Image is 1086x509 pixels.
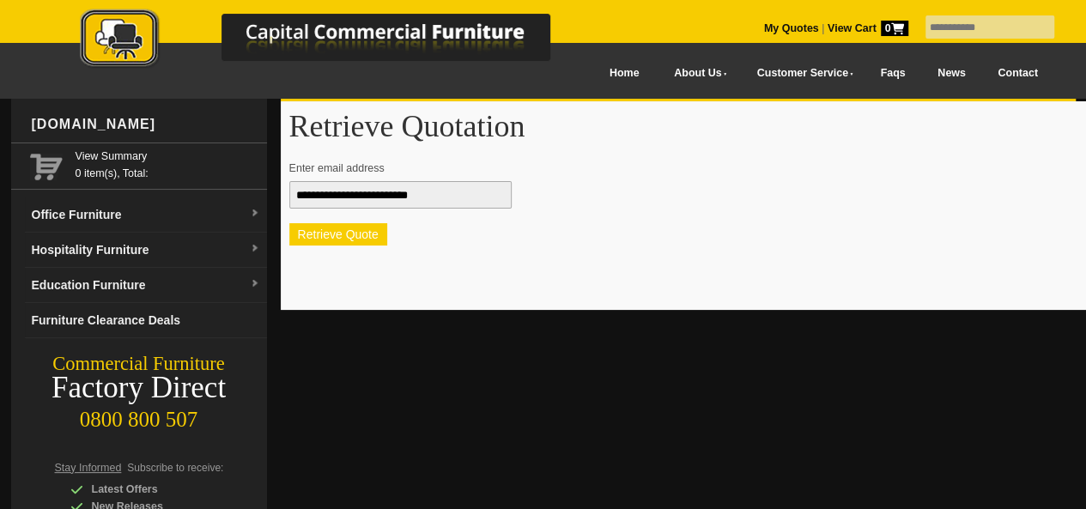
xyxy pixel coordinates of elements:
p: Enter email address [289,160,1068,177]
a: About Us [655,54,737,93]
a: Furniture Clearance Deals [25,303,267,338]
a: Faqs [865,54,922,93]
div: Commercial Furniture [11,352,267,376]
h1: Retrieve Quotation [289,110,1084,142]
div: [DOMAIN_NAME] [25,99,267,150]
a: News [921,54,981,93]
strong: View Cart [828,22,908,34]
a: Customer Service [737,54,864,93]
a: View Summary [76,148,260,165]
img: Capital Commercial Furniture Logo [33,9,634,71]
a: Education Furnituredropdown [25,268,267,303]
a: View Cart0 [824,22,907,34]
div: Factory Direct [11,376,267,400]
span: Subscribe to receive: [127,462,223,474]
a: Hospitality Furnituredropdown [25,233,267,268]
img: dropdown [250,279,260,289]
a: Contact [981,54,1053,93]
span: 0 [881,21,908,36]
a: Office Furnituredropdown [25,197,267,233]
img: dropdown [250,244,260,254]
div: Latest Offers [70,481,234,498]
a: Capital Commercial Furniture Logo [33,9,634,76]
span: Stay Informed [55,462,122,474]
span: 0 item(s), Total: [76,148,260,179]
a: My Quotes [764,22,819,34]
div: 0800 800 507 [11,399,267,432]
button: Retrieve Quote [289,223,387,245]
img: dropdown [250,209,260,219]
